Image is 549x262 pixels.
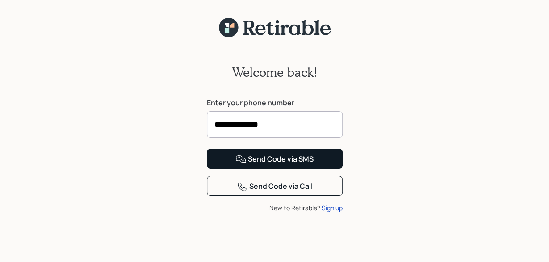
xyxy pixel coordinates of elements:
[237,181,313,192] div: Send Code via Call
[322,203,343,212] div: Sign up
[207,149,343,169] button: Send Code via SMS
[232,65,318,80] h2: Welcome back!
[207,203,343,212] div: New to Retirable?
[207,176,343,196] button: Send Code via Call
[207,98,343,108] label: Enter your phone number
[235,154,314,165] div: Send Code via SMS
